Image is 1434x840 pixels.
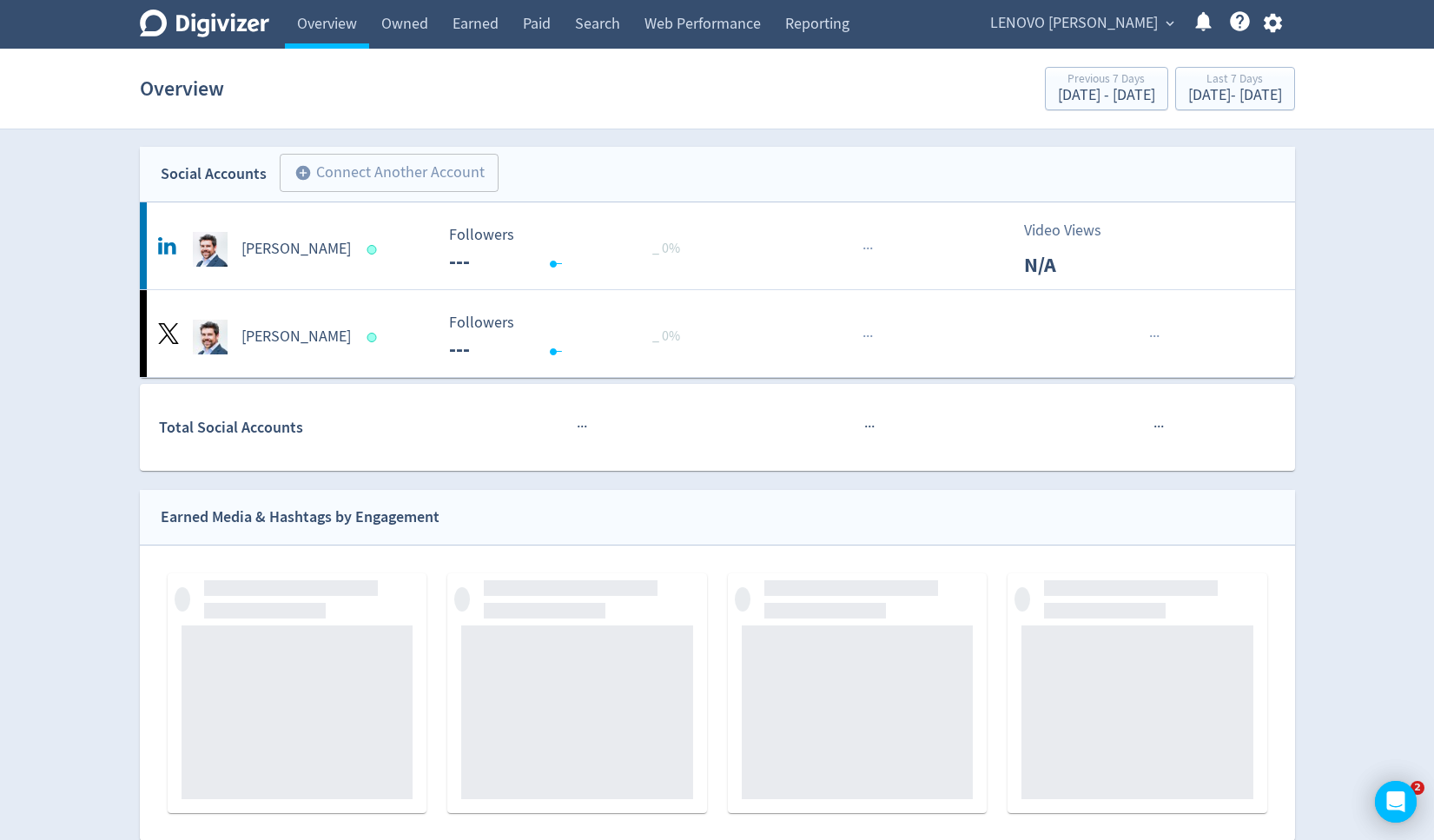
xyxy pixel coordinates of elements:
[241,327,351,347] h5: [PERSON_NAME]
[267,156,499,192] a: Connect Another Account
[871,416,875,438] span: ·
[367,245,381,255] span: Data last synced: 29 Aug 2025, 4:02am (AEST)
[990,10,1158,37] span: LENOVO [PERSON_NAME]
[1045,67,1168,110] button: Previous 7 Days[DATE] - [DATE]
[1156,326,1160,347] span: ·
[294,164,312,182] span: add_circle
[140,290,1295,377] a: Matt C undefined[PERSON_NAME] Followers --- Followers --- _ 0%······
[864,416,868,438] span: ·
[1411,781,1424,795] span: 2
[140,61,224,116] h1: Overview
[1157,416,1160,438] span: ·
[652,327,680,345] span: _ 0%
[862,238,866,260] span: ·
[161,505,439,530] div: Earned Media & Hashtags by Engagement
[862,326,866,347] span: ·
[1058,73,1155,88] div: Previous 7 Days
[868,416,871,438] span: ·
[1058,88,1155,103] div: [DATE] - [DATE]
[440,314,701,360] svg: Followers ---
[140,202,1295,289] a: Matt Codrington undefined[PERSON_NAME] Followers --- Followers --- _ 0%···Video ViewsN/A
[652,240,680,257] span: _ 0%
[1153,326,1156,347] span: ·
[1024,249,1124,281] p: N/A
[866,326,869,347] span: ·
[1375,781,1417,823] div: Open Intercom Messenger
[1162,16,1178,31] span: expand_more
[1160,416,1164,438] span: ·
[193,232,228,267] img: Matt Codrington undefined
[1149,326,1153,347] span: ·
[1175,67,1295,110] button: Last 7 Days[DATE]- [DATE]
[1153,416,1157,438] span: ·
[1024,219,1124,242] p: Video Views
[280,154,499,192] button: Connect Another Account
[869,238,873,260] span: ·
[161,162,267,187] div: Social Accounts
[241,239,351,260] h5: [PERSON_NAME]
[866,238,869,260] span: ·
[193,320,228,354] img: Matt C undefined
[577,416,580,438] span: ·
[440,227,701,273] svg: Followers ---
[1188,73,1282,88] div: Last 7 Days
[869,326,873,347] span: ·
[159,415,436,440] div: Total Social Accounts
[584,416,587,438] span: ·
[1188,88,1282,103] div: [DATE] - [DATE]
[984,10,1179,37] button: LENOVO [PERSON_NAME]
[367,333,381,342] span: Data last synced: 28 Aug 2025, 4:02pm (AEST)
[580,416,584,438] span: ·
